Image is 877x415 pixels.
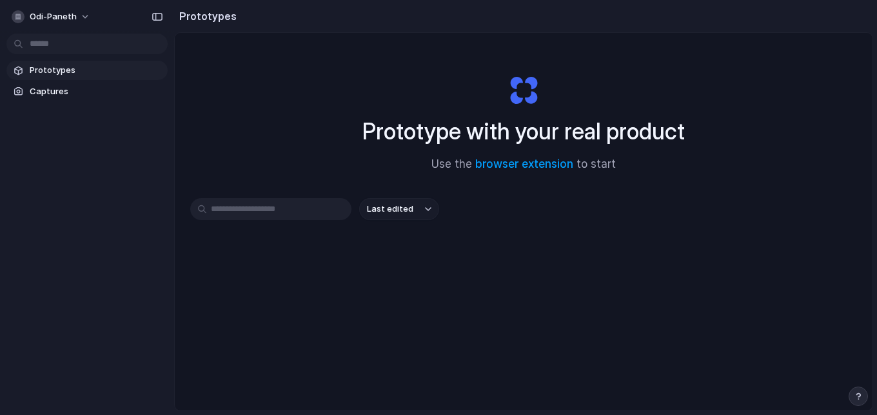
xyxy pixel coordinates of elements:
span: Use the to start [431,156,616,173]
span: Last edited [367,203,413,216]
span: odi-paneth [30,10,77,23]
span: Prototypes [30,64,163,77]
a: browser extension [475,157,573,170]
button: odi-paneth [6,6,97,27]
span: Captures [30,85,163,98]
h1: Prototype with your real product [362,114,685,148]
a: Captures [6,82,168,101]
a: Prototypes [6,61,168,80]
button: Last edited [359,198,439,220]
h2: Prototypes [174,8,237,24]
